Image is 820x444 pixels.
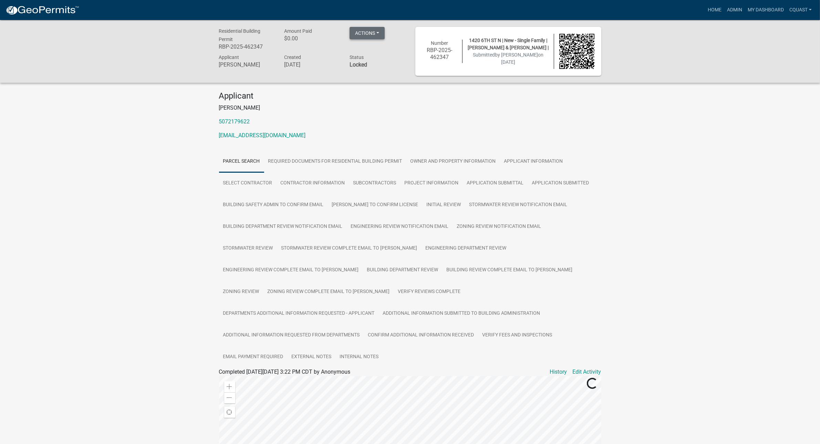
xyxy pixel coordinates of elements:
[219,194,328,216] a: Building Safety Admin to Confirm Email
[219,238,277,260] a: Stormwater Review
[364,324,478,346] a: Confirm Additional Information Received
[219,216,347,238] a: Building Department Review Notification Email
[468,38,549,50] span: 1420 6TH ST N | New - Single Family | [PERSON_NAME] & [PERSON_NAME] |
[573,368,601,376] a: Edit Activity
[284,61,339,68] h6: [DATE]
[219,259,363,281] a: Engineering Review Complete Email to [PERSON_NAME]
[219,91,601,101] h4: Applicant
[363,259,443,281] a: Building Department Review
[724,3,745,17] a: Admin
[277,172,349,194] a: Contractor Information
[284,54,301,60] span: Created
[219,172,277,194] a: Select contractor
[264,151,406,173] a: Required Documents for Residential Building Permit
[284,35,339,42] h6: $0.00
[705,3,724,17] a: Home
[224,392,235,403] div: Zoom out
[550,368,567,376] a: History
[219,28,261,42] span: Residential Building Permit
[224,407,235,418] div: Find my location
[347,216,453,238] a: Engineering Review Notification Email
[401,172,463,194] a: Project Information
[350,54,364,60] span: Status
[495,52,538,58] span: by [PERSON_NAME]
[263,281,394,303] a: Zoning Review Complete Email to [PERSON_NAME]
[219,54,239,60] span: Applicant
[288,346,336,368] a: External Notes
[559,34,594,69] img: QR code
[423,194,465,216] a: Initial Review
[422,238,511,260] a: Engineering Department Review
[219,324,364,346] a: Additional information requested from departments
[787,3,814,17] a: cquast
[224,381,235,392] div: Zoom in
[349,172,401,194] a: Subcontractors
[745,3,787,17] a: My Dashboard
[350,61,367,68] strong: Locked
[219,104,601,112] p: [PERSON_NAME]
[219,132,306,139] a: [EMAIL_ADDRESS][DOMAIN_NAME]
[219,118,250,125] a: 5072179622
[500,151,567,173] a: Applicant Information
[463,172,528,194] a: Application Submittal
[453,216,546,238] a: Zoning Review Notification Email
[336,346,383,368] a: Internal Notes
[528,172,593,194] a: Application Submitted
[350,27,385,39] button: Actions
[431,40,448,46] span: Number
[443,259,577,281] a: Building Review Complete Email to [PERSON_NAME]
[219,281,263,303] a: Zoning Review
[219,151,264,173] a: Parcel search
[219,303,379,325] a: Departments Additional Information Requested - Applicant
[394,281,465,303] a: Verify Reviews Complete
[422,47,457,60] h6: RBP-2025-462347
[478,324,557,346] a: Verify Fees and Inspections
[406,151,500,173] a: Owner and Property Information
[473,52,543,65] span: Submitted on [DATE]
[465,194,572,216] a: Stormwater Review Notification Email
[379,303,544,325] a: Additional Information submitted to Building Administration
[284,28,312,34] span: Amount Paid
[219,346,288,368] a: Email Payment Required
[219,43,274,50] h6: RBP-2025-462347
[219,61,274,68] h6: [PERSON_NAME]
[219,369,351,375] span: Completed [DATE][DATE] 3:22 PM CDT by Anonymous
[328,194,423,216] a: [PERSON_NAME] to confirm License
[277,238,422,260] a: Stormwater Review Complete Email to [PERSON_NAME]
